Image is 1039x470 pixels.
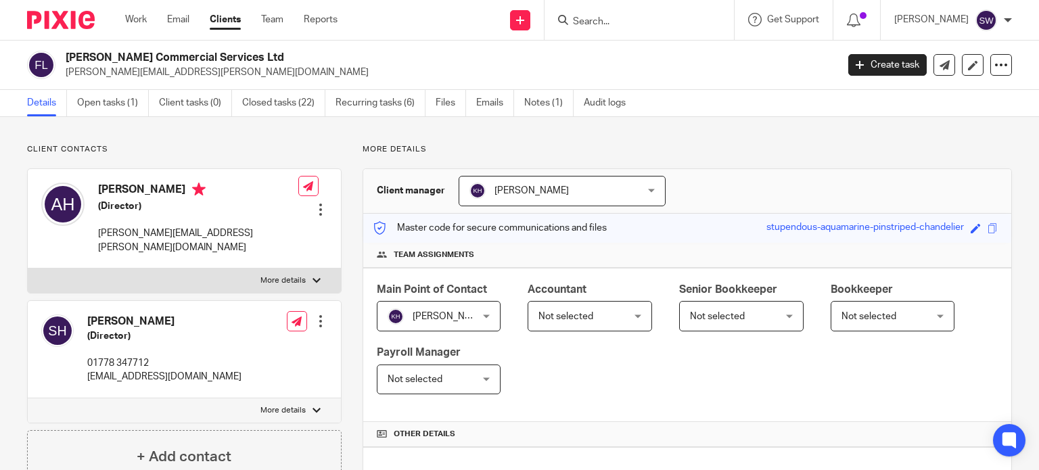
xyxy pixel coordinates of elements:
[304,13,338,26] a: Reports
[137,446,231,467] h4: + Add contact
[413,312,487,321] span: [PERSON_NAME]
[98,227,298,254] p: [PERSON_NAME][EMAIL_ADDRESS][PERSON_NAME][DOMAIN_NAME]
[41,314,74,347] img: svg%3E
[388,308,404,325] img: svg%3E
[767,15,819,24] span: Get Support
[98,183,298,199] h4: [PERSON_NAME]
[572,16,693,28] input: Search
[242,90,325,116] a: Closed tasks (22)
[388,375,442,384] span: Not selected
[848,54,927,76] a: Create task
[125,13,147,26] a: Work
[167,13,189,26] a: Email
[476,90,514,116] a: Emails
[27,144,342,155] p: Client contacts
[841,312,896,321] span: Not selected
[394,250,474,260] span: Team assignments
[528,284,586,295] span: Accountant
[377,284,487,295] span: Main Point of Contact
[261,13,283,26] a: Team
[66,66,828,79] p: [PERSON_NAME][EMAIL_ADDRESS][PERSON_NAME][DOMAIN_NAME]
[98,199,298,213] h5: (Director)
[27,11,95,29] img: Pixie
[469,183,486,199] img: svg%3E
[436,90,466,116] a: Files
[894,13,969,26] p: [PERSON_NAME]
[766,220,964,236] div: stupendous-aquamarine-pinstriped-chandelier
[260,275,306,286] p: More details
[27,51,55,79] img: svg%3E
[377,184,445,197] h3: Client manager
[336,90,425,116] a: Recurring tasks (6)
[494,186,569,195] span: [PERSON_NAME]
[690,312,745,321] span: Not selected
[87,314,241,329] h4: [PERSON_NAME]
[584,90,636,116] a: Audit logs
[41,183,85,226] img: svg%3E
[260,405,306,416] p: More details
[524,90,574,116] a: Notes (1)
[831,284,893,295] span: Bookkeeper
[975,9,997,31] img: svg%3E
[373,221,607,235] p: Master code for secure communications and files
[159,90,232,116] a: Client tasks (0)
[27,90,67,116] a: Details
[363,144,1012,155] p: More details
[394,429,455,440] span: Other details
[679,284,777,295] span: Senior Bookkeeper
[66,51,676,65] h2: [PERSON_NAME] Commercial Services Ltd
[192,183,206,196] i: Primary
[377,347,461,358] span: Payroll Manager
[538,312,593,321] span: Not selected
[87,329,241,343] h5: (Director)
[210,13,241,26] a: Clients
[87,370,241,383] p: [EMAIL_ADDRESS][DOMAIN_NAME]
[77,90,149,116] a: Open tasks (1)
[87,356,241,370] p: 01778 347712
